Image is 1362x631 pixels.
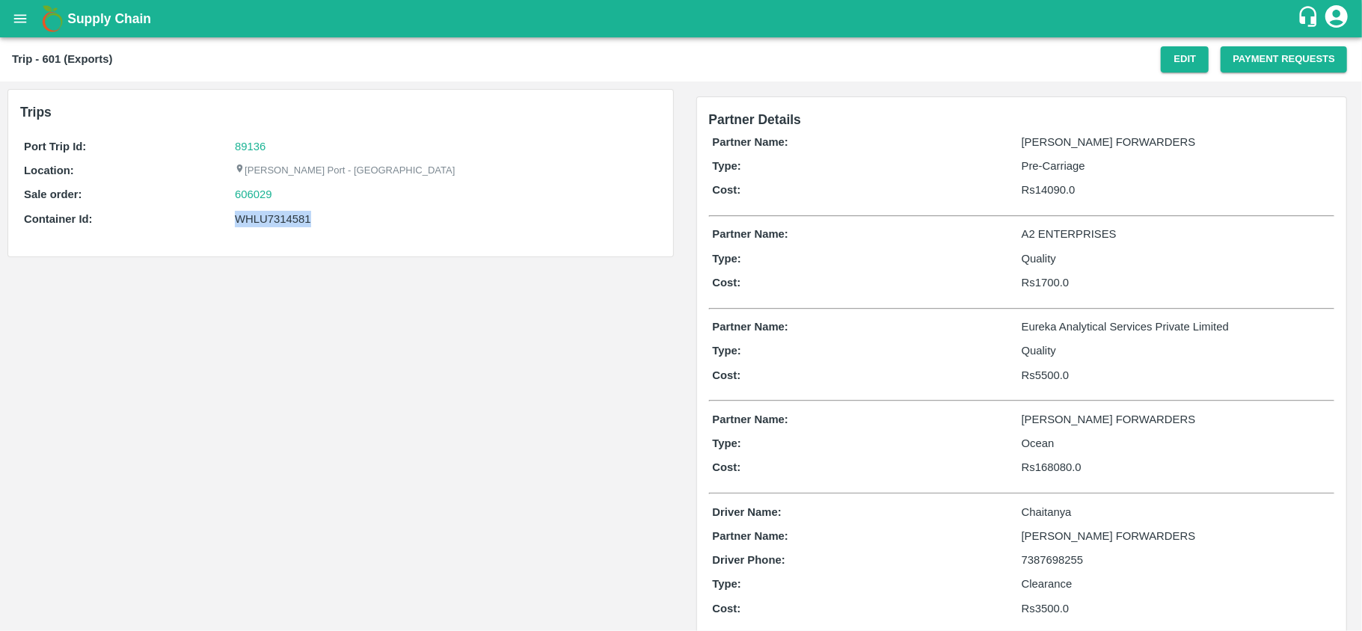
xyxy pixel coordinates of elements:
b: Container Id: [24,213,93,225]
span: Partner Details [709,112,802,127]
b: Cost: [713,277,741,289]
div: WHLU7314581 [235,211,657,227]
a: 606029 [235,186,272,203]
b: Sale order: [24,188,82,200]
b: Type: [713,160,742,172]
button: Payment Requests [1221,46,1347,73]
b: Partner Name: [713,228,788,240]
p: Clearance [1022,576,1331,592]
div: customer-support [1297,5,1323,32]
p: A2 ENTERPRISES [1022,226,1331,242]
b: Partner Name: [713,413,788,425]
p: Pre-Carriage [1022,158,1331,174]
p: Rs 168080.0 [1022,459,1331,475]
p: Rs 5500.0 [1022,367,1331,384]
b: Location: [24,164,74,176]
b: Type: [713,253,742,265]
b: Trips [20,105,52,120]
p: [PERSON_NAME] Port - [GEOGRAPHIC_DATA] [235,164,455,178]
b: Cost: [713,461,741,473]
b: Cost: [713,603,741,615]
b: Partner Name: [713,530,788,542]
b: Partner Name: [713,321,788,333]
button: Edit [1161,46,1209,73]
b: Driver Name: [713,506,782,518]
p: [PERSON_NAME] FORWARDERS [1022,528,1331,544]
b: Type: [713,345,742,357]
b: Trip - 601 (Exports) [12,53,112,65]
a: 89136 [235,141,266,153]
p: Quality [1022,250,1331,267]
button: open drawer [3,1,37,36]
a: Supply Chain [67,8,1297,29]
p: Eureka Analytical Services Private Limited [1022,318,1331,335]
b: Driver Phone: [713,554,785,566]
b: Partner Name: [713,136,788,148]
p: Rs 1700.0 [1022,274,1331,291]
b: Port Trip Id: [24,141,86,153]
p: Ocean [1022,435,1331,452]
p: [PERSON_NAME] FORWARDERS [1022,134,1331,150]
p: 7387698255 [1022,552,1331,568]
div: account of current user [1323,3,1350,34]
b: Type: [713,437,742,449]
p: Rs 3500.0 [1022,600,1331,617]
b: Cost: [713,184,741,196]
p: Quality [1022,342,1331,359]
p: [PERSON_NAME] FORWARDERS [1022,411,1331,428]
p: Chaitanya [1022,504,1331,520]
b: Supply Chain [67,11,151,26]
img: logo [37,4,67,34]
b: Type: [713,578,742,590]
b: Cost: [713,369,741,381]
p: Rs 14090.0 [1022,182,1331,198]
